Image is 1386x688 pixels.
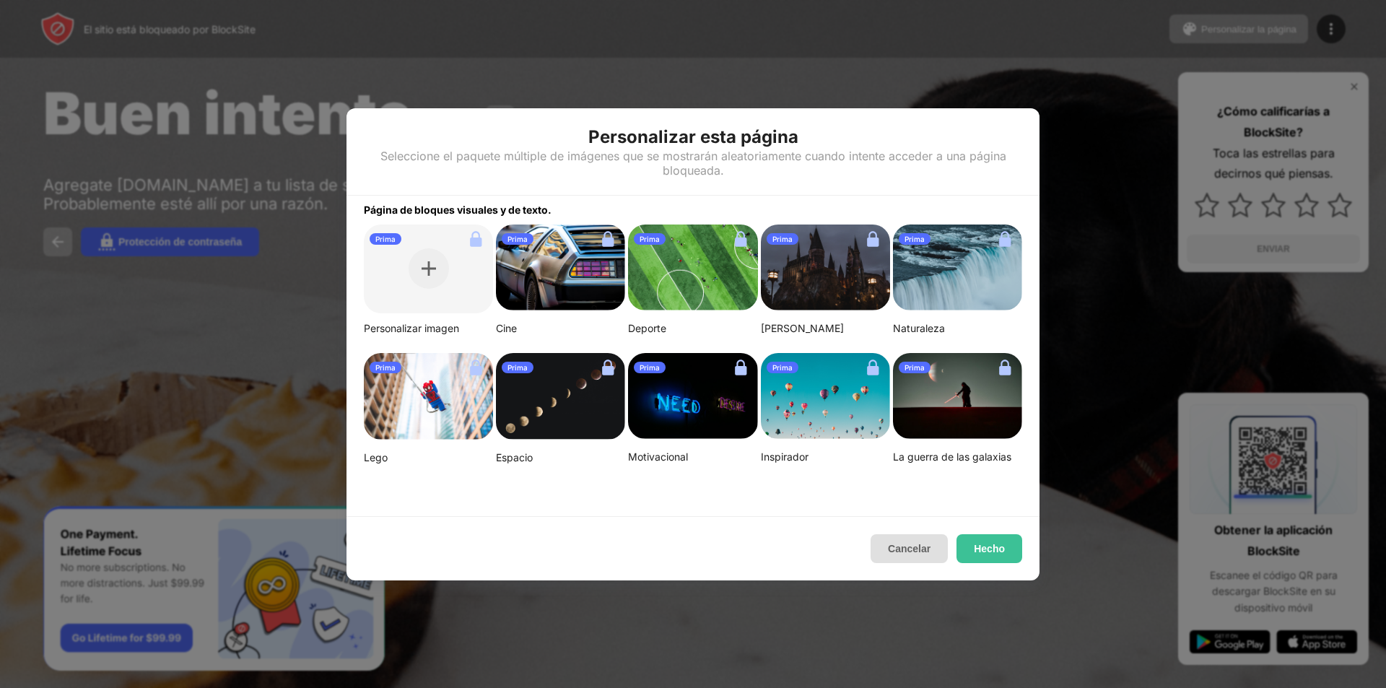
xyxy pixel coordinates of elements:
[761,225,890,311] img: aditya-vyas-5qUJfO4NU4o-unsplash-small.png
[628,322,666,334] font: Deporte
[893,450,1011,463] font: La guerra de las galaxias
[588,126,798,147] font: Personalizar esta página
[772,363,793,372] font: Prima
[993,356,1016,379] img: lock.svg
[905,235,925,243] font: Prima
[761,322,844,334] font: [PERSON_NAME]
[464,356,487,379] img: lock.svg
[871,534,948,563] button: Cancelar
[628,353,757,440] img: alexis-fauvet-qfWf9Muwp-c-unsplash-small.png
[974,543,1005,554] font: Hecho
[772,235,793,243] font: Prima
[761,353,890,440] img: ian-dooley-DuBNA1QMpPA-unsplash-small.png
[956,534,1022,563] button: Hecho
[596,356,619,379] img: lock.svg
[375,235,396,243] font: Prima
[496,225,625,311] img: image-26.png
[729,356,752,379] img: lock.svg
[761,450,808,463] font: Inspirador
[888,543,930,554] font: Cancelar
[375,363,396,372] font: Prima
[893,353,1022,440] img: image-22-small.png
[422,261,436,276] img: plus.svg
[993,227,1016,251] img: lock.svg
[380,149,1006,178] font: Seleccione el paquete múltiple de imágenes que se mostrarán aleatoriamente cuando intente acceder...
[861,356,884,379] img: lock.svg
[905,363,925,372] font: Prima
[628,450,688,463] font: Motivacional
[640,235,660,243] font: Prima
[729,227,752,251] img: lock.svg
[364,322,459,334] font: Personalizar imagen
[464,227,487,251] img: lock.svg
[364,451,388,463] font: Lego
[893,322,945,334] font: Naturaleza
[596,227,619,251] img: lock.svg
[496,451,533,463] font: Espacio
[364,353,493,440] img: mehdi-messrro-gIpJwuHVwt0-unsplash-small.png
[640,363,660,372] font: Prima
[507,363,528,372] font: Prima
[496,353,625,440] img: linda-xu-KsomZsgjLSA-unsplash.png
[628,225,757,311] img: jeff-wang-p2y4T4bFws4-unsplash-small.png
[507,235,528,243] font: Prima
[496,322,517,334] font: Cine
[364,204,552,216] font: Página de bloques visuales y de texto.
[893,225,1022,311] img: aditya-chinchure-LtHTe32r_nA-unsplash.png
[861,227,884,251] img: lock.svg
